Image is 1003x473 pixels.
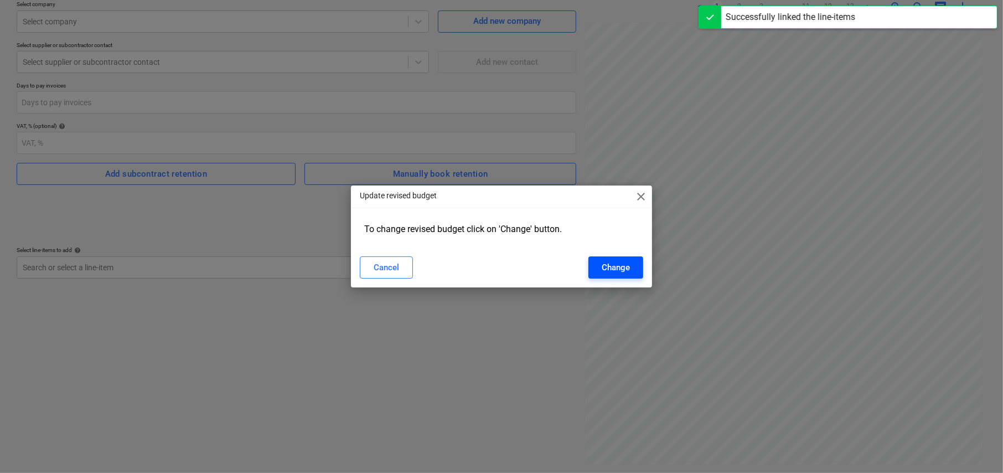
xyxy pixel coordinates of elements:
[360,190,437,202] p: Update revised budget
[360,219,643,239] div: To change revised budget click on 'Change' button.
[588,256,643,279] button: Change
[374,260,399,275] div: Cancel
[634,190,648,203] span: close
[726,11,855,24] div: Successfully linked the line-items
[602,260,630,275] div: Change
[948,420,1003,473] iframe: Chat Widget
[360,256,413,279] button: Cancel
